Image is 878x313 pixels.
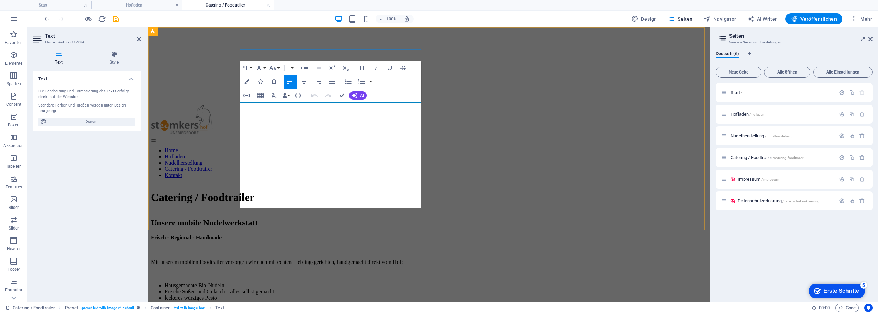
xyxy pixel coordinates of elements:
button: Alle Einstellungen [813,67,873,78]
button: Schriftgröße [268,61,281,75]
span: Klick, um Seite zu öffnen [731,90,742,95]
i: Dieses Element ist ein anpassbares Preset [137,306,140,310]
span: Neue Seite [719,70,758,74]
button: Einzug verkleinern [312,61,325,75]
div: Einstellungen [839,90,845,96]
button: Kursiv (Ctrl+I) [369,61,382,75]
span: Deutsch (6) [716,49,739,59]
div: Entfernen [859,176,865,182]
button: Rückgängig (Ctrl+Z) [308,89,321,102]
h6: 100% [386,15,397,23]
div: Die Startseite kann nicht gelöscht werden [859,90,865,96]
p: Footer [8,267,20,272]
li: Mit besten Zutaten aus unserer Landwirtschaft und aus der Region [16,273,559,280]
button: Seiten [665,13,696,24]
button: Zeilenhöhe [281,61,294,75]
li: Frische Soßen und Gulasch – alles selbst gemacht [16,261,559,267]
div: Die Bearbeitung und Formatierung des Texts erfolgt direkt auf der Website. [38,89,135,100]
button: Data Bindings [281,89,291,102]
button: Schriftart [254,61,267,75]
h3: Element #ed-898117084 [45,39,127,45]
div: Einstellungen [839,111,845,117]
button: Blocksatz [325,75,338,89]
button: Wiederholen (Ctrl+Shift+Z) [322,89,335,102]
button: 100% [376,15,400,23]
div: Einstellungen [839,198,845,204]
p: Mit unserem mobilen Foodtrailer versorgen wir euch mit echten Lieblingsgerichten, handgemacht dir... [3,232,559,238]
div: Datenschutzerklärung/datenschutzerklaerung [736,199,835,203]
div: Hofladen/hofladen [728,112,835,116]
div: Erste Schritte 5 items remaining, 0% complete [5,3,61,18]
span: Design [49,118,133,126]
button: Code [835,304,859,312]
div: Catering / Foodtrailer/catering-foodtrailer [728,155,835,160]
p: Formular [5,287,23,293]
button: Linksbündig ausrichten [284,75,297,89]
button: Alle öffnen [764,67,810,78]
div: Duplizieren [849,198,855,204]
h4: Text [33,71,141,83]
div: Einstellungen [839,133,845,139]
button: save [111,15,120,23]
button: HTML [292,89,305,102]
i: Save (Ctrl+S) [112,15,120,23]
h4: Catering / Foodtrailer [182,1,274,9]
button: Formatierung löschen [268,89,281,102]
p: Spalten [7,81,21,87]
button: Neue Seite [716,67,761,78]
span: Navigator [704,15,736,22]
button: Link einfügen [240,89,253,102]
a: Klick, um Auswahl aufzuheben. Doppelklick öffnet Seitenverwaltung [5,304,55,312]
button: Einzug vergrößern [298,61,311,75]
div: 5 [56,1,63,8]
span: /datenschutzerklaerung [782,199,819,203]
p: Akkordeon [3,143,24,148]
h4: Text [33,51,87,65]
button: AI Writer [745,13,780,24]
button: reload [98,15,106,23]
div: Duplizieren [849,133,855,139]
span: AI [360,93,364,98]
span: AI Writer [747,15,777,22]
div: Design (Strg+Alt+Y) [629,13,660,24]
i: Bei Größenänderung Zoomstufe automatisch an das gewählte Gerät anpassen. [404,16,410,22]
button: Unnummerierte Liste [342,75,355,89]
button: Tabelle einfügen [254,89,267,102]
div: Nudelherstellung/nudelherstellung [728,134,835,138]
span: . preset-text-with-image-v4-default [81,304,134,312]
nav: breadcrumb [65,304,224,312]
button: Tiefgestellt [339,61,352,75]
p: Features [5,184,22,190]
button: Usercentrics [864,304,873,312]
button: undo [43,15,51,23]
div: Start/ [728,90,835,95]
div: Standard-Farben und -größen werden unter Design festgelegt. [38,103,135,114]
div: Entfernen [859,133,865,139]
span: /nudelherstellung [765,134,792,138]
button: Confirm (Ctrl+⏎) [335,89,348,102]
span: Alle öffnen [767,70,807,74]
button: Hochgestellt [325,61,339,75]
span: Impressum [738,177,780,182]
button: Fett (Ctrl+B) [356,61,369,75]
div: Einstellungen [839,155,845,160]
button: Nummerierte Liste [355,75,368,89]
p: Content [6,102,21,107]
h2: Seiten [729,33,873,39]
div: Sprachen-Tabs [716,51,873,64]
button: Navigator [701,13,739,24]
span: / [741,91,742,95]
button: Mehr [848,13,875,24]
span: Klick zum Auswählen. Doppelklick zum Bearbeiten [65,304,78,312]
span: Design [631,15,657,22]
button: Formatierung [240,61,253,75]
p: Header [7,246,21,251]
h3: Verwalte Seiten und Einstellungen [729,39,859,45]
span: Hofladen [731,112,764,117]
h6: Session-Zeit [812,304,830,312]
div: Duplizieren [849,111,855,117]
div: Entfernen [859,111,865,117]
span: /hofladen [749,113,764,116]
button: Design [38,118,135,126]
button: Icons [254,75,267,89]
